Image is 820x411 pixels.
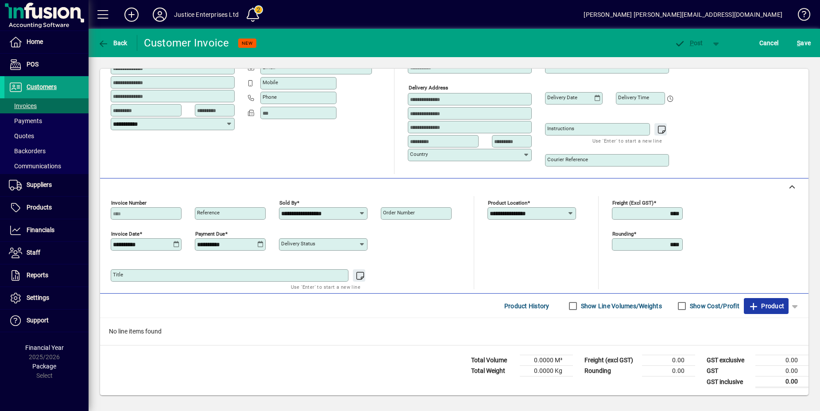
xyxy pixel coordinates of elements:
[547,156,588,163] mat-label: Courier Reference
[755,376,808,388] td: 0.00
[144,36,229,50] div: Customer Invoice
[4,159,89,174] a: Communications
[4,264,89,287] a: Reports
[27,249,40,256] span: Staff
[674,39,703,47] span: ost
[27,294,49,301] span: Settings
[791,2,809,31] a: Knowledge Base
[27,181,52,188] span: Suppliers
[281,240,315,247] mat-label: Delivery status
[27,61,39,68] span: POS
[27,204,52,211] span: Products
[410,151,428,157] mat-label: Country
[642,366,695,376] td: 0.00
[27,226,54,233] span: Financials
[584,8,782,22] div: [PERSON_NAME] [PERSON_NAME][EMAIL_ADDRESS][DOMAIN_NAME]
[467,355,520,366] td: Total Volume
[27,38,43,45] span: Home
[547,94,577,101] mat-label: Delivery date
[32,363,56,370] span: Package
[25,344,64,351] span: Financial Year
[702,366,755,376] td: GST
[4,197,89,219] a: Products
[98,39,128,47] span: Back
[592,136,662,146] mat-hint: Use 'Enter' to start a new line
[291,282,360,292] mat-hint: Use 'Enter' to start a new line
[174,8,239,22] div: Justice Enterprises Ltd
[520,366,573,376] td: 0.0000 Kg
[4,174,89,196] a: Suppliers
[9,102,37,109] span: Invoices
[242,40,253,46] span: NEW
[117,7,146,23] button: Add
[4,287,89,309] a: Settings
[4,310,89,332] a: Support
[795,35,813,51] button: Save
[797,36,811,50] span: ave
[744,298,789,314] button: Product
[195,231,225,237] mat-label: Payment due
[4,128,89,143] a: Quotes
[4,143,89,159] a: Backorders
[4,242,89,264] a: Staff
[688,302,739,310] label: Show Cost/Profit
[279,200,297,206] mat-label: Sold by
[755,355,808,366] td: 0.00
[383,209,415,216] mat-label: Order number
[580,366,642,376] td: Rounding
[547,125,574,132] mat-label: Instructions
[100,318,808,345] div: No line items found
[580,355,642,366] td: Freight (excl GST)
[27,317,49,324] span: Support
[4,98,89,113] a: Invoices
[4,219,89,241] a: Financials
[755,366,808,376] td: 0.00
[263,94,277,100] mat-label: Phone
[520,355,573,366] td: 0.0000 M³
[759,36,779,50] span: Cancel
[642,355,695,366] td: 0.00
[579,302,662,310] label: Show Line Volumes/Weights
[748,299,784,313] span: Product
[4,31,89,53] a: Home
[9,132,34,140] span: Quotes
[797,39,801,47] span: S
[9,117,42,124] span: Payments
[111,231,139,237] mat-label: Invoice date
[612,200,654,206] mat-label: Freight (excl GST)
[670,35,708,51] button: Post
[702,376,755,388] td: GST inclusive
[690,39,694,47] span: P
[612,231,634,237] mat-label: Rounding
[113,271,123,278] mat-label: Title
[4,113,89,128] a: Payments
[4,54,89,76] a: POS
[27,271,48,279] span: Reports
[197,209,220,216] mat-label: Reference
[96,35,130,51] button: Back
[27,83,57,90] span: Customers
[618,94,649,101] mat-label: Delivery time
[263,79,278,85] mat-label: Mobile
[9,147,46,155] span: Backorders
[467,366,520,376] td: Total Weight
[89,35,137,51] app-page-header-button: Back
[111,200,147,206] mat-label: Invoice number
[146,7,174,23] button: Profile
[702,355,755,366] td: GST exclusive
[501,298,553,314] button: Product History
[504,299,549,313] span: Product History
[757,35,781,51] button: Cancel
[9,163,61,170] span: Communications
[488,200,527,206] mat-label: Product location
